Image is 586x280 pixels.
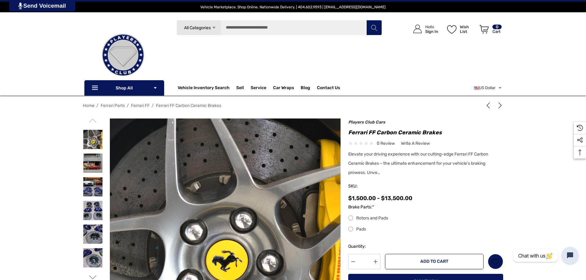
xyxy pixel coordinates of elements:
svg: Go to slide 4 of 4 [89,117,97,124]
a: Blog [301,85,310,92]
img: Ferrari FF Carbon Ceramic Brakes [83,153,102,173]
img: Ferrari Brakes [83,201,102,220]
a: Sign in [406,18,441,40]
label: Pads [348,226,503,233]
img: Players Club | Cars For Sale [92,24,154,86]
a: Ferrari FF Carbon Ceramic Brakes [156,103,221,108]
button: Add to Cart [385,254,484,269]
img: Ferrari Brakes [83,224,102,244]
svg: Icon Arrow Down [153,86,157,90]
p: Wish List [460,25,476,34]
svg: Icon Line [91,85,100,92]
a: Previous [485,102,494,108]
p: Hello [425,25,438,29]
a: Ferrari Parts [101,103,125,108]
a: USD [474,82,502,94]
label: Quantity: [348,243,380,250]
a: Home [83,103,94,108]
span: 0 review [377,140,395,147]
span: Car Wraps [273,85,294,92]
span: Elevate your driving experience with our cutting-edge Ferrari FF Carbon Ceramic Brakes – the ulti... [348,152,488,175]
a: Ferrari FF [131,103,150,108]
span: Sell [236,85,244,92]
a: Write a Review [401,140,430,147]
p: Shop All [84,80,164,96]
svg: Icon User Account [413,25,422,33]
button: Search [366,20,382,35]
a: Car Wraps [273,82,301,94]
label: Rotors and Pads [348,215,503,222]
svg: Recently Viewed [577,125,583,131]
span: Write a Review [401,141,430,146]
p: Cart [492,29,502,34]
svg: Top [574,149,586,156]
a: Next [495,102,503,108]
a: Wish List Wish List [444,18,477,40]
img: Ferrari FF Carbon Ceramic Brakes [83,130,102,149]
a: Cart with 0 items [477,18,502,42]
svg: Social Media [577,137,583,143]
nav: Breadcrumb [83,100,503,111]
a: Sell [236,82,251,94]
a: Contact Us [317,85,340,92]
span: $1,500.00 - $13,500.00 [348,195,412,202]
label: Brake Parts: [348,203,503,211]
span: SKU: [348,182,379,191]
span: Vehicle Marketplace. Shop Online. Nationwide Delivery. | 404.602.9593 | [EMAIL_ADDRESS][DOMAIN_NAME] [200,5,386,9]
p: 0 [492,25,502,29]
p: Sign In [425,29,438,34]
img: Ferrari Brakes [83,177,102,196]
a: Wish List [488,254,503,269]
svg: Wish List [492,258,499,265]
a: Players Club Cars [348,120,385,125]
svg: Wish List [447,25,457,34]
a: Service [251,85,266,92]
h1: Ferrari FF Carbon Ceramic Brakes [348,128,503,137]
a: Vehicle Inventory Search [178,85,229,92]
svg: Icon Arrow Down [212,26,216,30]
span: All Categories [184,25,210,30]
img: PjwhLS0gR2VuZXJhdG9yOiBHcmF2aXQuaW8gLS0+PHN2ZyB4bWxucz0iaHR0cDovL3d3dy53My5vcmcvMjAwMC9zdmciIHhtb... [18,2,22,9]
svg: Review Your Cart [480,25,489,34]
a: All Categories Icon Arrow Down Icon Arrow Up [176,20,221,35]
img: Ferrari Brakes [83,248,102,267]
